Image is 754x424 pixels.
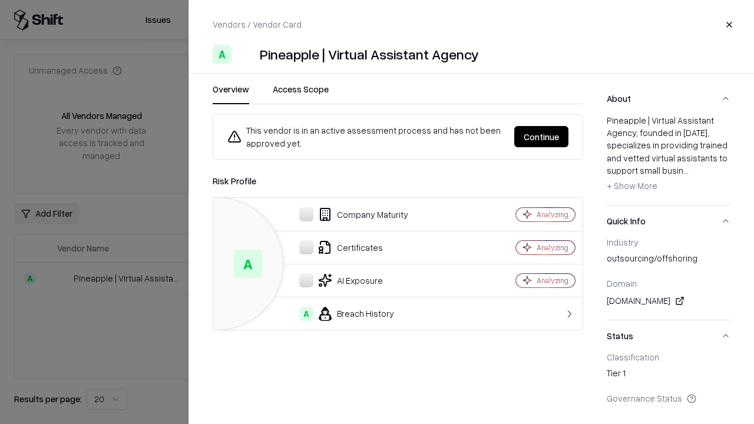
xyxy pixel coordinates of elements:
div: Analyzing [537,276,568,286]
button: About [607,83,730,114]
div: outsourcing/offshoring [607,252,730,269]
div: Quick Info [607,237,730,320]
button: Status [607,320,730,352]
div: Pineapple | Virtual Assistant Agency, founded in [DATE], specializes in providing trained and vet... [607,114,730,196]
div: Company Maturity [223,207,475,221]
div: A [299,307,313,321]
div: Pineapple | Virtual Assistant Agency [260,45,479,64]
p: Vendors / Vendor Card [213,18,302,31]
div: Analyzing [537,243,568,253]
div: About [607,114,730,205]
span: ... [683,165,689,175]
button: Continue [514,126,568,147]
div: Classification [607,352,730,362]
div: Certificates [223,240,475,254]
div: Domain [607,278,730,289]
div: Analyzing [537,210,568,220]
span: + Show More [607,180,657,191]
div: Breach History [223,307,475,321]
button: Access Scope [273,83,329,104]
div: A [234,250,262,278]
div: A [213,45,232,64]
div: Governance Status [607,393,730,403]
div: Tier 1 [607,367,730,383]
div: [DOMAIN_NAME] [607,294,730,308]
button: Quick Info [607,206,730,237]
div: Risk Profile [213,174,583,188]
button: + Show More [607,177,657,196]
div: AI Exposure [223,273,475,287]
button: Overview [213,83,249,104]
img: Pineapple | Virtual Assistant Agency [236,45,255,64]
div: Industry [607,237,730,247]
div: This vendor is in an active assessment process and has not been approved yet. [227,124,505,150]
